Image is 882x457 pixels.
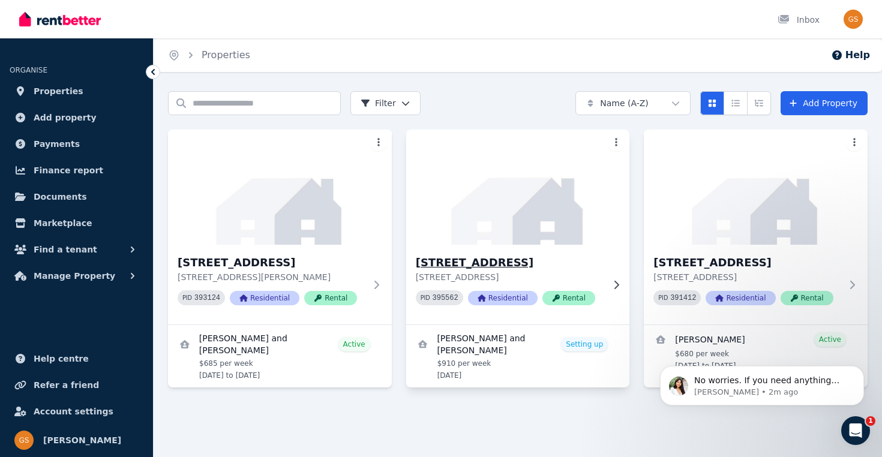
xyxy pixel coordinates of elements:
[194,294,220,302] code: 393124
[747,91,771,115] button: Expanded list view
[34,84,83,98] span: Properties
[608,134,625,151] button: More options
[10,373,143,397] a: Refer a friend
[670,294,696,302] code: 391412
[10,185,143,209] a: Documents
[34,378,99,392] span: Refer a friend
[700,91,724,115] button: Card view
[14,431,34,450] img: Gurjeet Singh
[644,130,868,245] img: 120 Mallard Way, Cannington
[10,237,143,261] button: Find a tenant
[34,163,103,178] span: Finance report
[34,190,87,204] span: Documents
[421,294,430,301] small: PID
[10,66,47,74] span: ORGANISE
[361,97,396,109] span: Filter
[34,269,115,283] span: Manage Property
[642,341,882,425] iframe: Intercom notifications message
[182,294,192,301] small: PID
[43,433,121,447] span: [PERSON_NAME]
[10,211,143,235] a: Marketplace
[542,291,595,305] span: Rental
[700,91,771,115] div: View options
[34,110,97,125] span: Add property
[10,347,143,371] a: Help centre
[781,291,833,305] span: Rental
[468,291,538,305] span: Residential
[433,294,458,302] code: 395562
[10,158,143,182] a: Finance report
[644,130,868,324] a: 120 Mallard Way, Cannington[STREET_ADDRESS][STREET_ADDRESS]PID 391412ResidentialRental
[10,132,143,156] a: Payments
[844,10,863,29] img: Gurjeet Singh
[10,399,143,423] a: Account settings
[841,416,870,445] iframe: Intercom live chat
[400,127,635,248] img: 13 Bridge Rd, Canning Vale
[831,48,870,62] button: Help
[866,416,875,426] span: 1
[230,291,299,305] span: Residential
[10,79,143,103] a: Properties
[781,91,868,115] a: Add Property
[10,264,143,288] button: Manage Property
[653,254,841,271] h3: [STREET_ADDRESS]
[304,291,357,305] span: Rental
[706,291,775,305] span: Residential
[154,38,265,72] nav: Breadcrumb
[575,91,691,115] button: Name (A-Z)
[34,404,113,419] span: Account settings
[34,137,80,151] span: Payments
[202,49,250,61] a: Properties
[644,325,868,378] a: View details for Manjinder Singh
[34,242,97,257] span: Find a tenant
[846,134,863,151] button: More options
[19,10,101,28] img: RentBetter
[10,106,143,130] a: Add property
[34,216,92,230] span: Marketplace
[350,91,421,115] button: Filter
[178,254,365,271] h3: [STREET_ADDRESS]
[168,130,392,245] img: 10 Rimfire St, Byford
[600,97,649,109] span: Name (A-Z)
[724,91,748,115] button: Compact list view
[168,325,392,387] a: View details for Stephen Mangwayana and Vimbai mangwayanas
[178,271,365,283] p: [STREET_ADDRESS][PERSON_NAME]
[778,14,820,26] div: Inbox
[416,271,604,283] p: [STREET_ADDRESS]
[370,134,387,151] button: More options
[416,254,604,271] h3: [STREET_ADDRESS]
[406,130,630,324] a: 13 Bridge Rd, Canning Vale[STREET_ADDRESS][STREET_ADDRESS]PID 395562ResidentialRental
[653,271,841,283] p: [STREET_ADDRESS]
[406,325,630,387] a: View details for Ankit Aggarwal and Vaibhav Girdher
[658,294,668,301] small: PID
[34,351,89,366] span: Help centre
[168,130,392,324] a: 10 Rimfire St, Byford[STREET_ADDRESS][STREET_ADDRESS][PERSON_NAME]PID 393124ResidentialRental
